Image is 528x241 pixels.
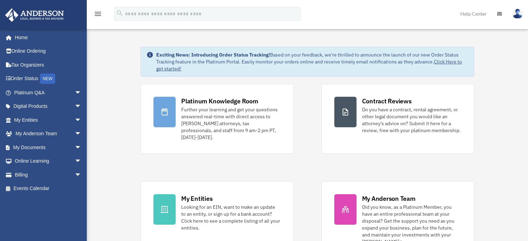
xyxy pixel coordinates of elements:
a: Platinum Knowledge Room Further your learning and get your questions answered real-time with dire... [141,84,293,154]
img: User Pic [512,9,523,19]
span: arrow_drop_down [75,86,89,100]
div: Do you have a contract, rental agreement, or other legal document you would like an attorney's ad... [362,106,461,134]
div: My Entities [181,194,212,203]
a: Home [5,31,89,44]
div: Platinum Knowledge Room [181,97,258,105]
span: arrow_drop_down [75,127,89,141]
a: Order StatusNEW [5,72,92,86]
div: Based on your feedback, we're thrilled to announce the launch of our new Order Status Tracking fe... [156,51,468,72]
a: Digital Productsarrow_drop_down [5,100,92,113]
img: Anderson Advisors Platinum Portal [3,8,66,22]
a: Tax Organizers [5,58,92,72]
a: My Documentsarrow_drop_down [5,140,92,154]
span: arrow_drop_down [75,154,89,169]
i: search [116,9,124,17]
a: Billingarrow_drop_down [5,168,92,182]
span: arrow_drop_down [75,168,89,182]
a: Click Here to get started! [156,59,462,72]
a: My Entitiesarrow_drop_down [5,113,92,127]
a: Platinum Q&Aarrow_drop_down [5,86,92,100]
span: arrow_drop_down [75,113,89,127]
a: Contract Reviews Do you have a contract, rental agreement, or other legal document you would like... [321,84,474,154]
div: Looking for an EIN, want to make an update to an entity, or sign up for a bank account? Click her... [181,204,280,231]
span: arrow_drop_down [75,140,89,155]
i: menu [94,10,102,18]
a: menu [94,12,102,18]
a: My Anderson Teamarrow_drop_down [5,127,92,141]
a: Events Calendar [5,182,92,196]
span: arrow_drop_down [75,100,89,114]
div: My Anderson Team [362,194,416,203]
a: Online Learningarrow_drop_down [5,154,92,168]
div: Further your learning and get your questions answered real-time with direct access to [PERSON_NAM... [181,106,280,141]
strong: Exciting News: Introducing Order Status Tracking! [156,52,270,58]
div: NEW [40,74,55,84]
a: Online Ordering [5,44,92,58]
div: Contract Reviews [362,97,412,105]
